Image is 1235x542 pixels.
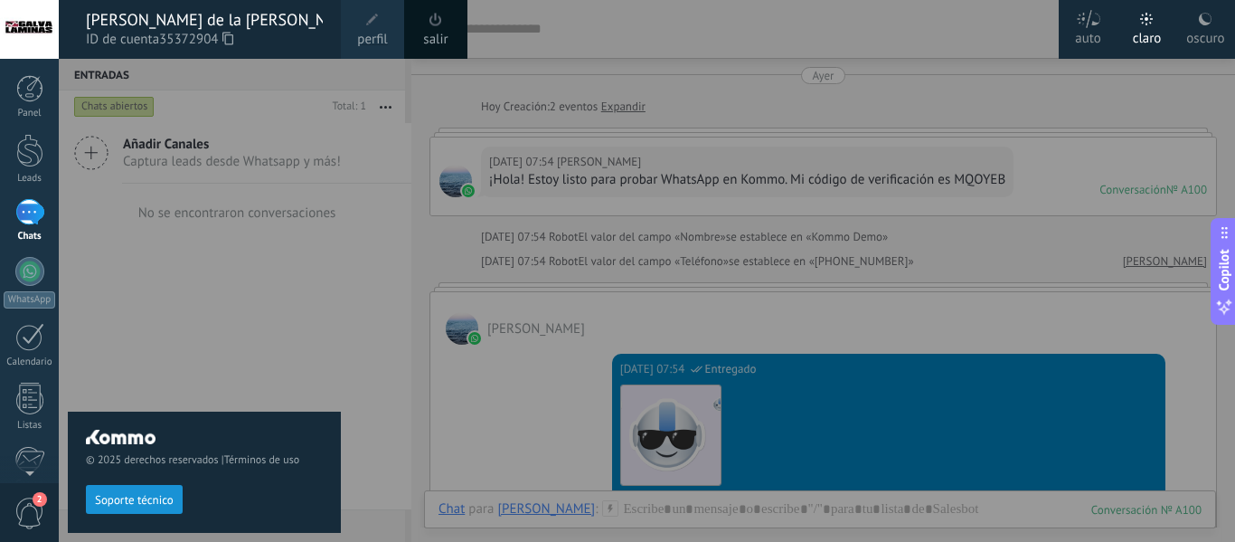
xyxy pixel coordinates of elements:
[86,492,183,506] a: Soporte técnico
[1133,12,1162,59] div: claro
[33,492,47,507] span: 2
[159,30,233,50] span: 35372904
[423,30,448,50] a: salir
[86,485,183,514] button: Soporte técnico
[4,108,56,119] div: Panel
[1186,12,1224,59] div: oscuro
[86,30,323,50] span: ID de cuenta
[4,173,56,185] div: Leads
[4,357,56,368] div: Calendario
[95,494,174,507] span: Soporte técnico
[86,453,323,467] span: © 2025 derechos reservados |
[1215,249,1233,290] span: Copilot
[4,231,56,242] div: Chats
[4,420,56,432] div: Listas
[1075,12,1101,59] div: auto
[4,291,55,309] div: WhatsApp
[86,10,323,30] div: [PERSON_NAME] de la [PERSON_NAME]
[357,30,387,50] span: perfil
[224,453,299,467] a: Términos de uso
